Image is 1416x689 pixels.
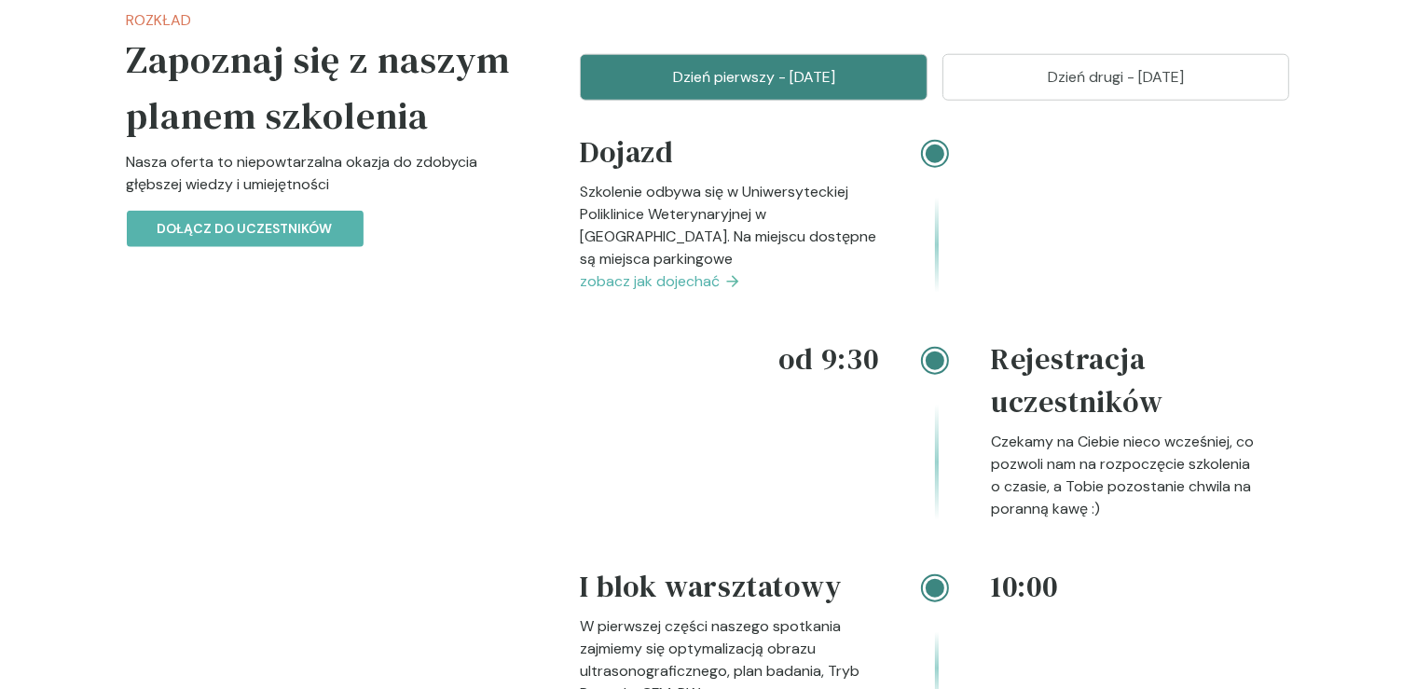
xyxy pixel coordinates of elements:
[942,54,1290,101] button: Dzień drugi - [DATE]
[127,218,364,238] a: Dołącz do uczestników
[603,66,904,89] p: Dzień pierwszy - [DATE]
[580,270,720,293] span: zobacz jak dojechać
[127,151,521,211] p: Nasza oferta to niepowtarzalna okazja do zdobycia głębszej wiedzy i umiejętności
[127,211,364,247] button: Dołącz do uczestników
[580,131,879,181] h4: Dojazd
[127,9,521,32] p: Rozkład
[580,270,879,293] a: zobacz jak dojechać
[127,32,521,144] h5: Zapoznaj się z naszym planem szkolenia
[991,431,1290,520] p: Czekamy na Ciebie nieco wcześniej, co pozwoli nam na rozpoczęcie szkolenia o czasie, a Tobie pozo...
[991,338,1290,431] h4: Rejestracja uczestników
[580,565,879,615] h4: I blok warsztatowy
[158,219,333,239] p: Dołącz do uczestników
[580,338,879,380] h4: od 9:30
[580,181,879,270] p: Szkolenie odbywa się w Uniwersyteckiej Poliklinice Weterynaryjnej w [GEOGRAPHIC_DATA]. Na miejscu...
[966,66,1267,89] p: Dzień drugi - [DATE]
[991,565,1290,608] h4: 10:00
[580,54,928,101] button: Dzień pierwszy - [DATE]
